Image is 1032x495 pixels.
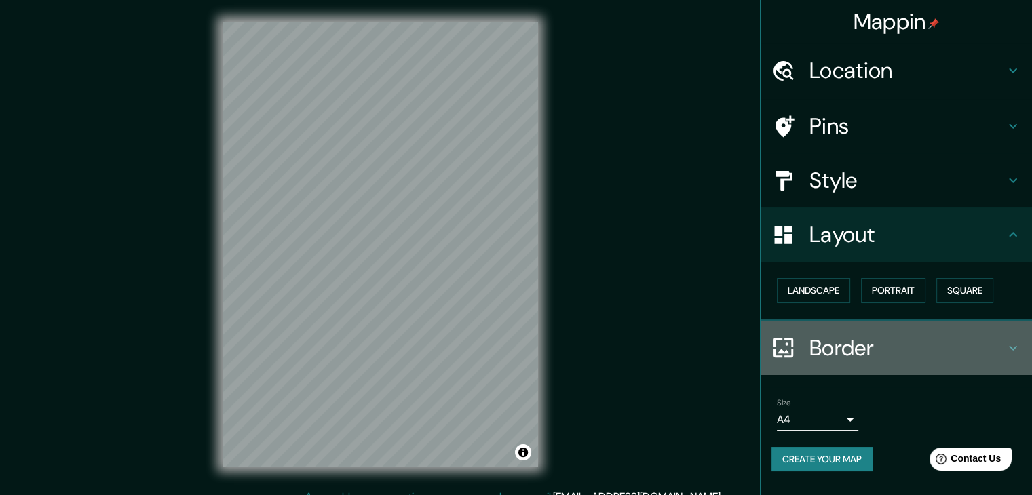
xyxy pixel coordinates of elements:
div: A4 [777,409,858,431]
h4: Location [809,57,1005,84]
div: Pins [761,99,1032,153]
button: Toggle attribution [515,444,531,460]
button: Landscape [777,278,850,303]
button: Portrait [861,278,925,303]
div: Layout [761,207,1032,262]
h4: Border [809,334,1005,361]
iframe: Help widget launcher [911,442,1017,480]
div: Style [761,153,1032,207]
button: Create your map [771,447,873,472]
div: Border [761,321,1032,375]
label: Size [777,397,791,408]
button: Square [936,278,993,303]
div: Location [761,43,1032,98]
img: pin-icon.png [928,18,939,29]
h4: Layout [809,221,1005,248]
h4: Style [809,167,1005,194]
canvas: Map [223,22,538,467]
h4: Pins [809,113,1005,140]
h4: Mappin [854,8,940,35]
